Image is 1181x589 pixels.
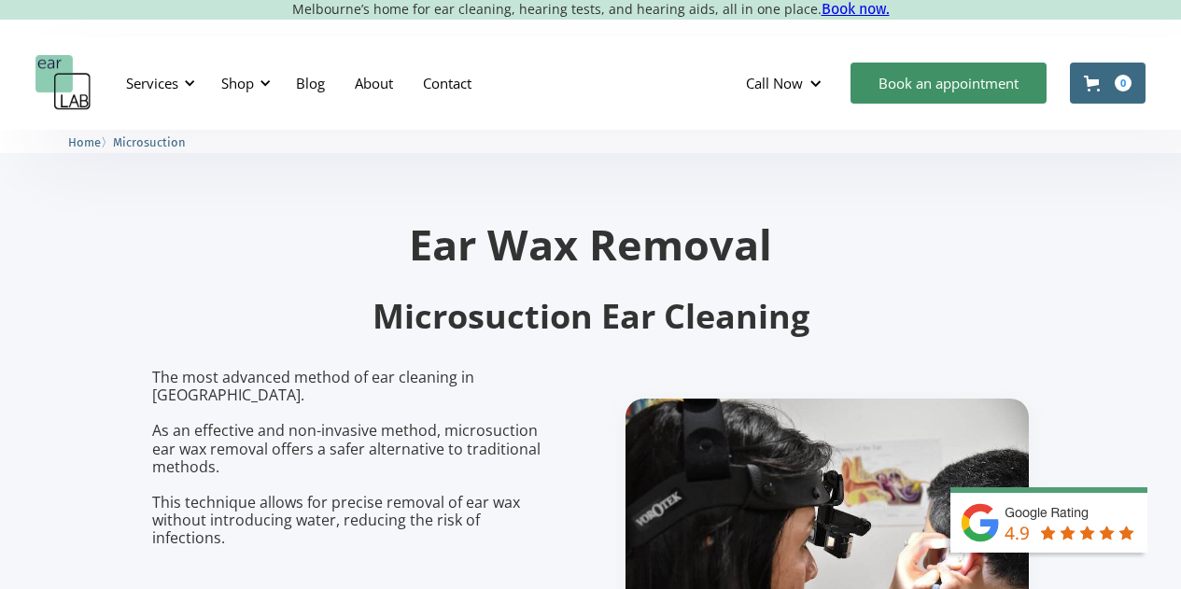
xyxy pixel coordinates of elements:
span: Home [68,135,101,149]
a: Open cart [1070,63,1146,104]
div: Call Now [746,74,803,92]
a: Book an appointment [851,63,1047,104]
a: Blog [281,56,340,110]
h1: Ear Wax Removal [152,223,1030,265]
li: 〉 [68,133,113,152]
div: Services [115,55,201,111]
a: home [35,55,91,111]
p: The most advanced method of ear cleaning in [GEOGRAPHIC_DATA]. As an effective and non-invasive m... [152,369,555,548]
a: Home [68,133,101,150]
h2: Microsuction Ear Cleaning [152,295,1030,339]
div: Shop [221,74,254,92]
div: 0 [1115,75,1132,91]
a: Microsuction [113,133,186,150]
div: Call Now [731,55,841,111]
a: About [340,56,408,110]
span: Microsuction [113,135,186,149]
div: Shop [210,55,276,111]
div: Services [126,74,178,92]
a: Contact [408,56,486,110]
